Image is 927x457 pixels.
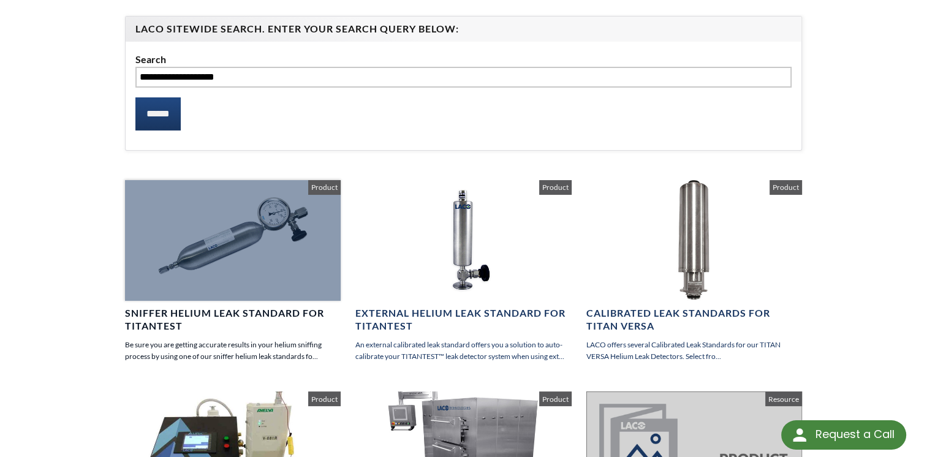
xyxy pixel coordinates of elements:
h4: Sniffer Helium Leak Standard for TITANTEST [125,307,341,333]
a: External Helium Leak Standard for TITANTEST An external calibrated leak standard offers you a sol... [355,180,571,363]
p: Be sure you are getting accurate results in your helium sniffing process by using one of our snif... [125,339,341,362]
span: Resource [765,391,802,406]
h4: LACO Sitewide Search. Enter your Search Query Below: [135,23,792,36]
span: Product [308,180,341,195]
p: An external calibrated leak standard offers you a solution to auto-calibrate your TITANTEST™ leak... [355,339,571,362]
span: Product [539,391,572,406]
img: round button [790,425,809,445]
p: LACO offers several Calibrated Leak Standards for our TITAN VERSA Helium Leak Detectors. Select f... [586,339,802,362]
div: Request a Call [815,420,894,448]
span: Product [539,180,572,195]
a: Sniffer Helium Leak Standard for TITANTEST Be sure you are getting accurate results in your heliu... [125,180,341,363]
span: Product [308,391,341,406]
h4: External Helium Leak Standard for TITANTEST [355,307,571,333]
a: Calibrated Leak Standards for TITAN VERSA LACO offers several Calibrated Leak Standards for our T... [586,180,802,363]
div: Request a Call [781,420,906,450]
label: Search [135,51,792,67]
span: Product [770,180,802,195]
h4: Calibrated Leak Standards for TITAN VERSA [586,307,802,333]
